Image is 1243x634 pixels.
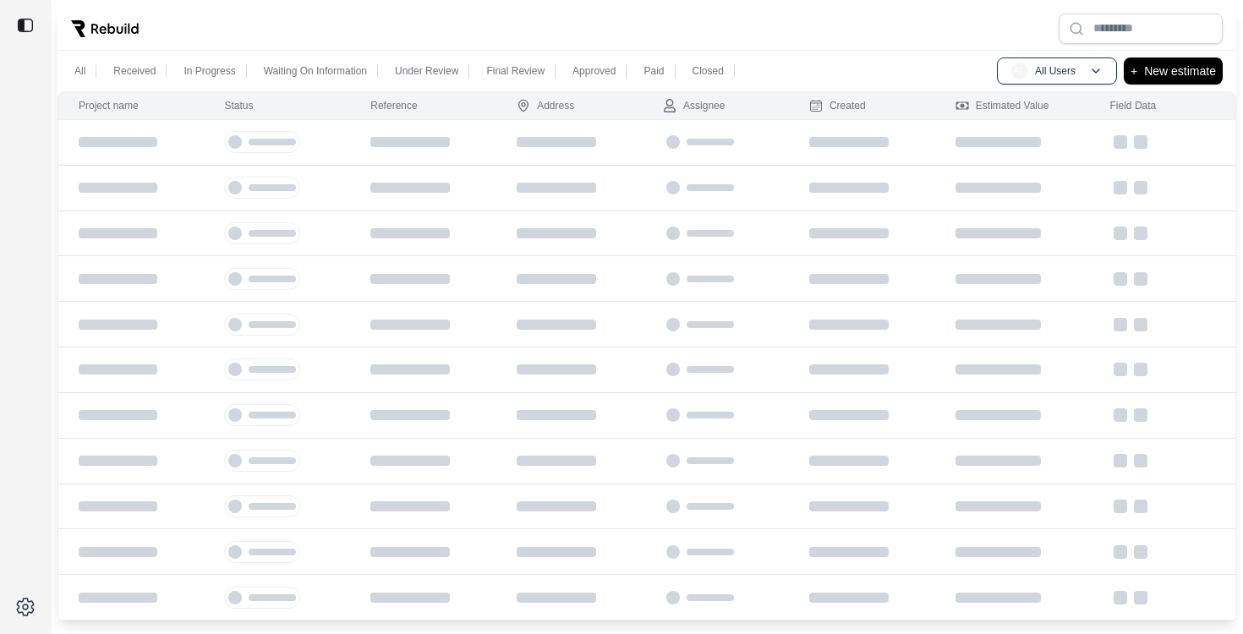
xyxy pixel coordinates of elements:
div: Address [517,99,574,112]
button: AUAll Users [997,57,1117,85]
img: Rebuild [71,20,139,37]
div: Assignee [663,99,725,112]
p: Received [113,64,156,78]
span: AU [1011,63,1028,79]
div: Project name [79,99,139,112]
p: All [74,64,85,78]
p: Waiting On Information [264,64,367,78]
button: +New estimate [1124,57,1223,85]
img: toggle sidebar [17,17,34,34]
div: Created [809,99,866,112]
div: Field Data [1110,99,1157,112]
p: All Users [1035,64,1076,78]
p: Under Review [395,64,458,78]
p: Approved [572,64,616,78]
p: + [1131,61,1137,81]
div: Reference [370,99,417,112]
p: In Progress [183,64,235,78]
div: Estimated Value [956,99,1049,112]
p: Closed [693,64,724,78]
div: Status [224,99,253,112]
p: Paid [643,64,664,78]
p: Final Review [486,64,545,78]
p: New estimate [1144,61,1216,81]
